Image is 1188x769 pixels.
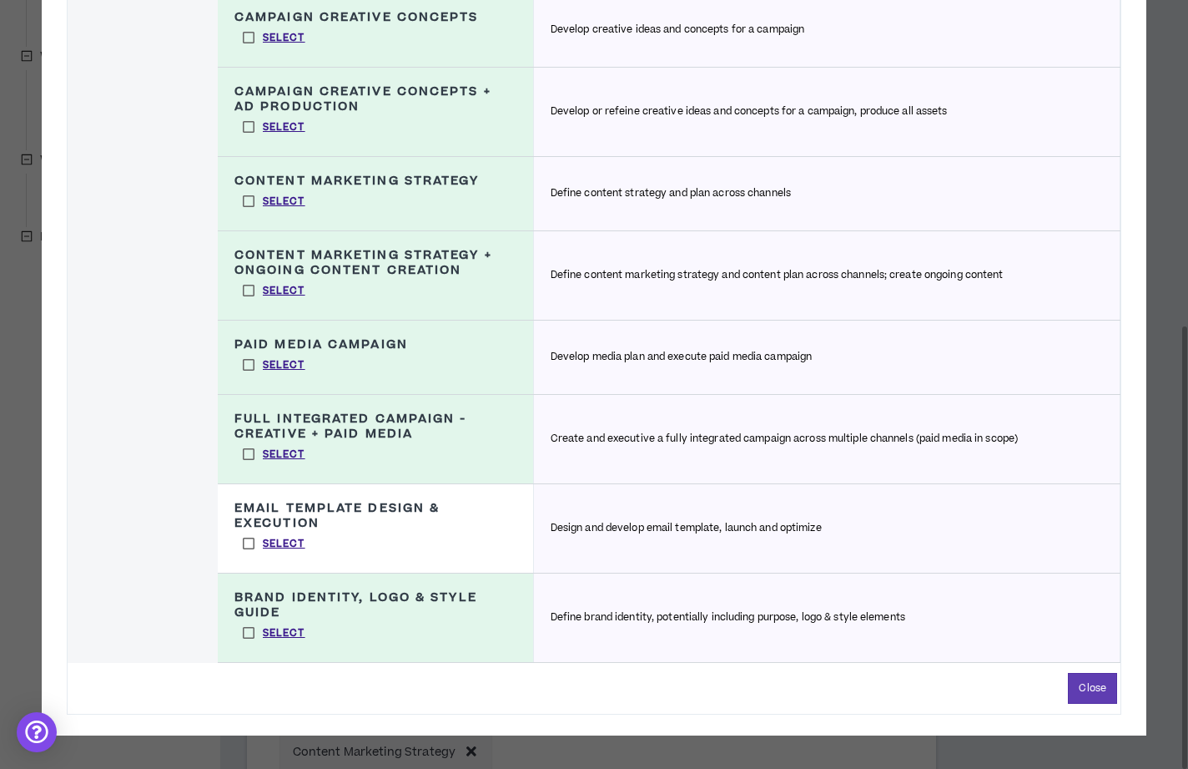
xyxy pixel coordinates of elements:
[551,432,1018,447] p: Create and executive a fully integrated campaign across multiple channels (paid media in scope)
[234,501,516,531] h3: Email Template Design & Execution
[263,537,305,552] p: Select
[234,174,480,189] h3: Content Marketing Strategy
[263,358,305,373] p: Select
[551,104,948,119] p: Develop or refeine creative ideas and concepts for a campaign, produce all assets
[1068,673,1117,704] button: Close
[263,284,305,299] p: Select
[551,268,1004,283] p: Define content marketing strategy and content plan across channels; create ongoing content
[551,23,805,38] p: Develop creative ideas and concepts for a campaign
[551,521,822,536] p: Design and develop email template, launch and optimize
[234,248,516,278] h3: Content Marketing Strategy + Ongoing Content Creation
[263,120,305,135] p: Select
[234,84,516,114] h3: Campaign Creative Concepts + Ad Production
[551,186,791,201] p: Define content strategy and plan across channels
[234,412,516,442] h3: Full Integrated Campaign - Creative + Paid Media
[234,337,408,352] h3: Paid Media Campaign
[263,195,305,210] p: Select
[263,626,305,641] p: Select
[551,610,905,625] p: Define brand identity, potentially including purpose, logo & style elements
[551,350,813,365] p: Develop media plan and execute paid media campaign
[234,10,479,25] h3: Campaign Creative Concepts
[263,31,305,46] p: Select
[17,712,57,752] div: Open Intercom Messenger
[263,448,305,463] p: Select
[234,590,516,620] h3: Brand Identity, Logo & Style Guide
